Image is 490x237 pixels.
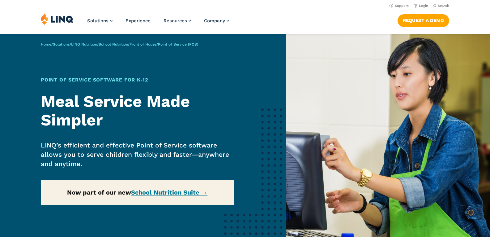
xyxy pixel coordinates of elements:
span: Resources [164,18,187,24]
a: Support [390,4,409,8]
button: Open Search Bar [433,3,449,8]
a: Resources [164,18,191,24]
strong: Now part of our new [67,189,207,196]
a: Request a Demo [398,14,449,27]
p: LINQ’s efficient and effective Point of Service software allows you to serve children flexibly an... [41,141,234,169]
nav: Button Navigation [398,13,449,27]
a: Login [414,4,428,8]
a: Company [204,18,229,24]
a: Solutions [87,18,113,24]
span: / / / / / [41,42,198,46]
nav: Primary Navigation [87,13,229,33]
span: Company [204,18,225,24]
a: School Nutrition [99,42,128,46]
strong: Meal Service Made Simpler [41,92,190,129]
span: Solutions [87,18,109,24]
span: Search [438,4,449,8]
a: Front of House [130,42,156,46]
span: Point of Service (POS) [158,42,198,46]
a: LINQ Nutrition [71,42,97,46]
h1: Point of Service Software for K‑12 [41,76,234,84]
a: Experience [126,18,151,24]
a: Home [41,42,51,46]
a: Solutions [53,42,70,46]
img: LINQ | K‑12 Software [41,13,74,25]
